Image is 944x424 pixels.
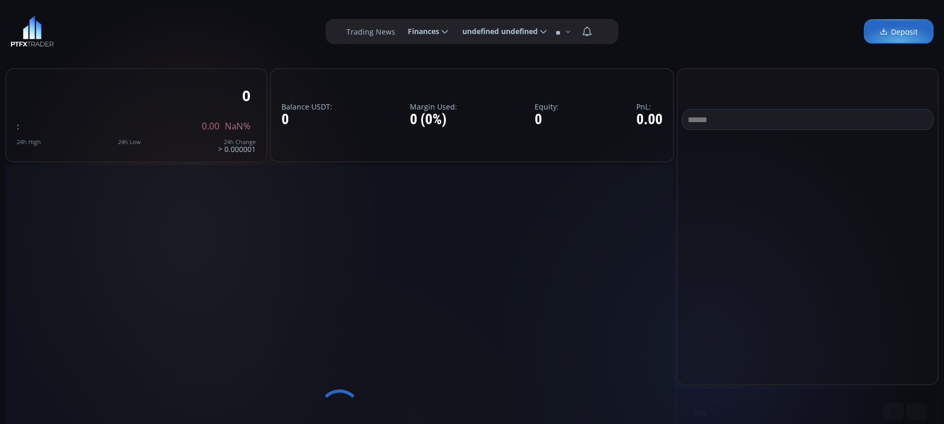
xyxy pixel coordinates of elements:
span: undefined undefined [455,21,538,42]
div: 0 (0%) [410,112,457,128]
span: Finances [400,21,439,42]
label: Margin Used: [410,103,457,111]
div: 0 [281,112,332,128]
span: 0.00 [202,122,220,131]
div: 0 [242,88,251,104]
label: Balance USDT: [281,103,332,111]
label: Trading News [346,26,395,37]
div: 0.00 [636,112,663,128]
span: NaN% [225,122,251,131]
div: 24h Change [218,139,256,145]
a: Deposit [864,19,934,44]
img: LOGO [10,16,54,47]
div: 24h High [17,139,41,145]
div: 0 [535,112,559,128]
label: Equity: [535,103,559,111]
label: PnL: [636,103,663,111]
div: 24h Low [118,139,141,145]
div: > 0.000001 [218,139,256,153]
span: : [17,120,19,132]
span: Deposit [880,26,918,37]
